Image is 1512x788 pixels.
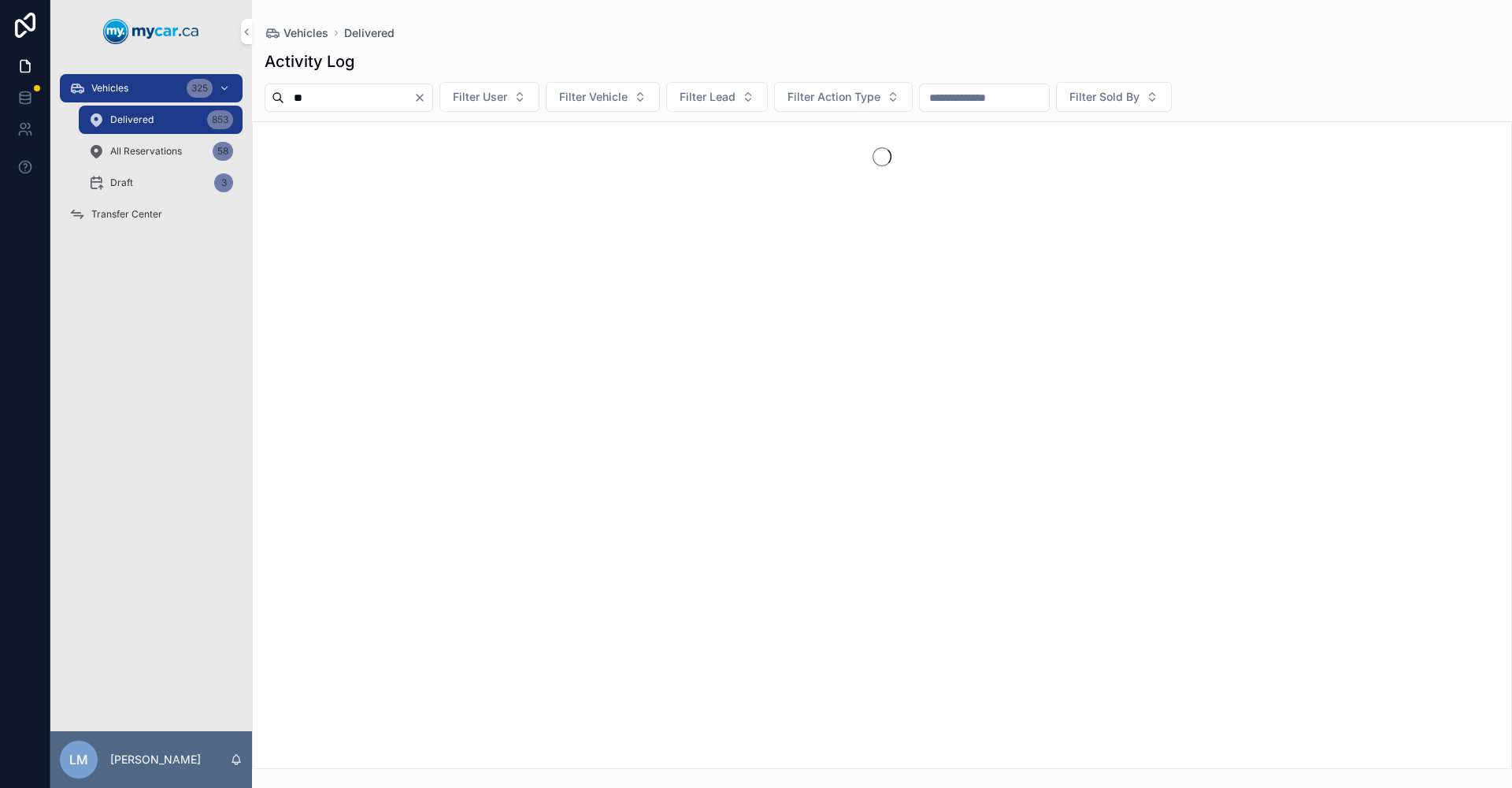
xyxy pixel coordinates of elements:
[283,25,328,41] span: Vehicles
[110,752,201,768] p: [PERSON_NAME]
[680,89,736,105] span: Filter Lead
[344,25,395,41] a: Delivered
[60,74,243,102] a: Vehicles325
[439,82,539,112] button: Select Button
[60,200,243,229] a: Transfer Center
[559,89,628,105] span: Filter Vehicle
[453,89,507,105] span: Filter User
[91,82,128,95] span: Vehicles
[774,82,913,112] button: Select Button
[79,137,243,165] a: All Reservations58
[413,91,432,104] button: Clear
[187,79,213,98] div: 325
[214,173,233,192] div: 3
[207,110,233,129] div: 853
[69,750,88,769] span: LM
[110,113,154,126] span: Delivered
[110,177,133,189] span: Draft
[787,89,880,105] span: Filter Action Type
[79,169,243,197] a: Draft3
[265,25,328,41] a: Vehicles
[79,106,243,134] a: Delivered853
[103,19,199,44] img: App logo
[91,208,162,221] span: Transfer Center
[1056,82,1172,112] button: Select Button
[110,145,182,158] span: All Reservations
[666,82,768,112] button: Select Button
[546,82,660,112] button: Select Button
[1069,89,1140,105] span: Filter Sold By
[213,142,233,161] div: 58
[265,50,354,72] h1: Activity Log
[50,63,252,249] div: scrollable content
